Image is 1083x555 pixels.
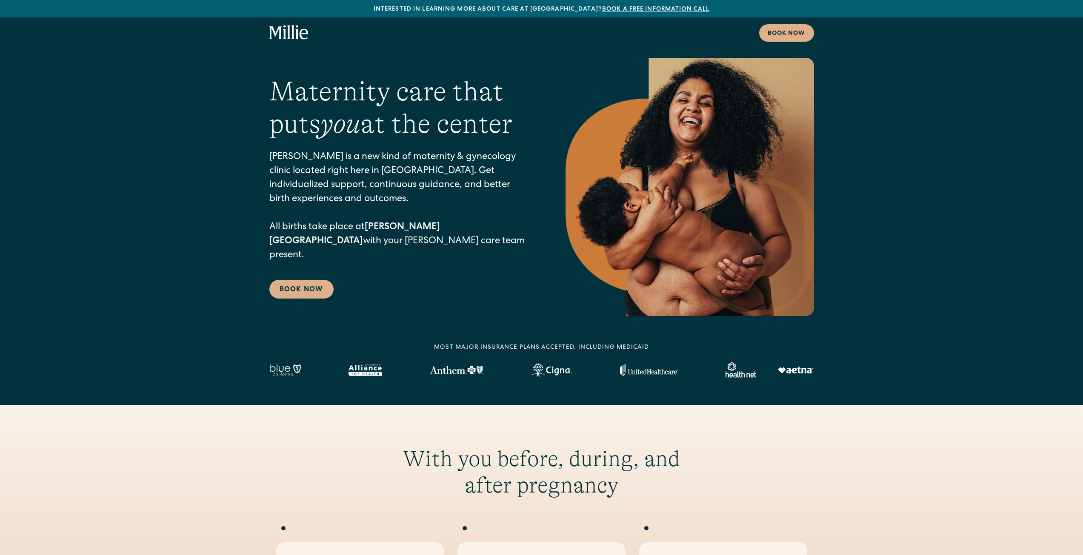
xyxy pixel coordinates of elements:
div: Book now [768,29,806,38]
img: Anthem Logo [430,366,483,374]
h2: With you before, during, and after pregnancy [378,446,705,499]
div: MOST MAJOR INSURANCE PLANS ACCEPTED, INCLUDING MEDICAID [434,343,649,352]
a: Book Now [269,280,334,299]
img: Alameda Alliance logo [349,364,382,376]
img: Aetna logo [778,367,814,373]
em: you [320,108,360,139]
img: Cigna logo [531,363,572,377]
img: Blue California logo [269,364,301,376]
img: Smiling mother with her baby in arms, celebrating body positivity and the nurturing bond of postp... [566,58,814,316]
p: [PERSON_NAME] is a new kind of maternity & gynecology clinic located right here in [GEOGRAPHIC_DA... [269,151,531,263]
h1: Maternity care that puts at the center [269,75,531,141]
a: Book a free information call [602,6,709,12]
img: Healthnet logo [726,362,757,378]
a: home [269,25,309,40]
img: United Healthcare logo [620,364,678,376]
a: Book now [759,24,814,42]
